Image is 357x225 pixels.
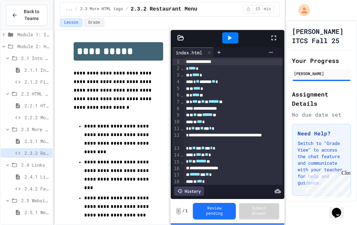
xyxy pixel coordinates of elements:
button: Review pending [193,203,236,219]
span: Fold line [181,72,184,77]
span: Fold line [181,159,184,164]
span: Fold line [181,99,184,104]
div: 12 [172,132,181,145]
div: 1 [172,59,181,65]
h2: Assignment Details [292,90,351,108]
div: 18 [172,179,181,185]
div: 9 [172,112,181,119]
span: Fold line [181,126,184,131]
span: 2.3.1 More HTML Tags [24,138,50,145]
span: Module 2: HTML [17,43,50,50]
div: My Account [291,3,312,18]
span: / [75,7,78,12]
iframe: chat widget [329,199,350,218]
span: Back to Teams [21,8,42,22]
span: Module 1: Intro to the Web [17,31,50,38]
span: Fold line [181,66,184,71]
button: Lesson [60,18,83,27]
span: 1 [185,209,188,214]
div: index.html [172,47,214,57]
span: Submit Answer [244,206,274,216]
span: 2.2 HTML Structure [21,90,50,97]
div: 3 [172,72,181,78]
span: 15 [253,7,263,12]
div: 11 [172,126,181,132]
h2: Your Progress [292,56,351,65]
div: Chat with us now!Close [3,3,46,42]
span: 2.2.2 Movie Title [24,114,50,121]
button: Grade [84,18,104,27]
span: 2.4 Links [21,161,50,168]
div: index.html [172,49,205,56]
span: 2.1.2 First Webpage [24,78,50,85]
span: / [125,7,128,12]
div: 16 [172,165,181,172]
span: 2.2.1 HTML Structure [24,102,50,109]
span: / [182,209,185,214]
span: 2.4.2 Favorite Links [24,185,50,192]
p: Switch to "Grade View" to access the chat feature and communicate with your teacher for help and ... [298,140,345,186]
span: Fold line [181,93,184,98]
div: 2 [172,65,181,72]
div: History [174,186,204,196]
div: 17 [172,172,181,179]
button: Submit Answer [239,203,279,219]
span: ... [65,7,73,12]
div: 15 [172,159,181,165]
h1: [PERSON_NAME] ITCS Fall 25 [292,27,351,45]
div: 6 [172,92,181,98]
span: 2.5.1 Websites [24,209,50,216]
span: 2.3.2 Restaurant Menu [24,150,50,156]
span: 2.3 More HTML tags [80,7,123,12]
span: 2.1.1 Intro to HTML [24,67,50,73]
span: Fold line [181,152,184,157]
div: 8 [172,105,181,112]
div: No due date set [292,111,351,119]
span: 2.1 Into to HTML [21,55,50,62]
iframe: chat widget [302,170,350,198]
div: 5 [172,85,181,92]
span: 2.5 Websites [21,197,50,204]
span: 2.4.1 Links [24,173,50,180]
span: 2.3.2 Restaurant Menu [131,5,197,13]
span: - [176,208,181,214]
h3: Need Help? [298,129,345,137]
div: 13 [172,145,181,152]
span: min [264,7,271,12]
div: 4 [172,79,181,85]
div: 7 [172,99,181,105]
button: Back to Teams [6,5,47,26]
div: [PERSON_NAME] [294,70,349,76]
div: 14 [172,152,181,158]
span: 2.3 More HTML tags [21,126,50,133]
div: 10 [172,119,181,125]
